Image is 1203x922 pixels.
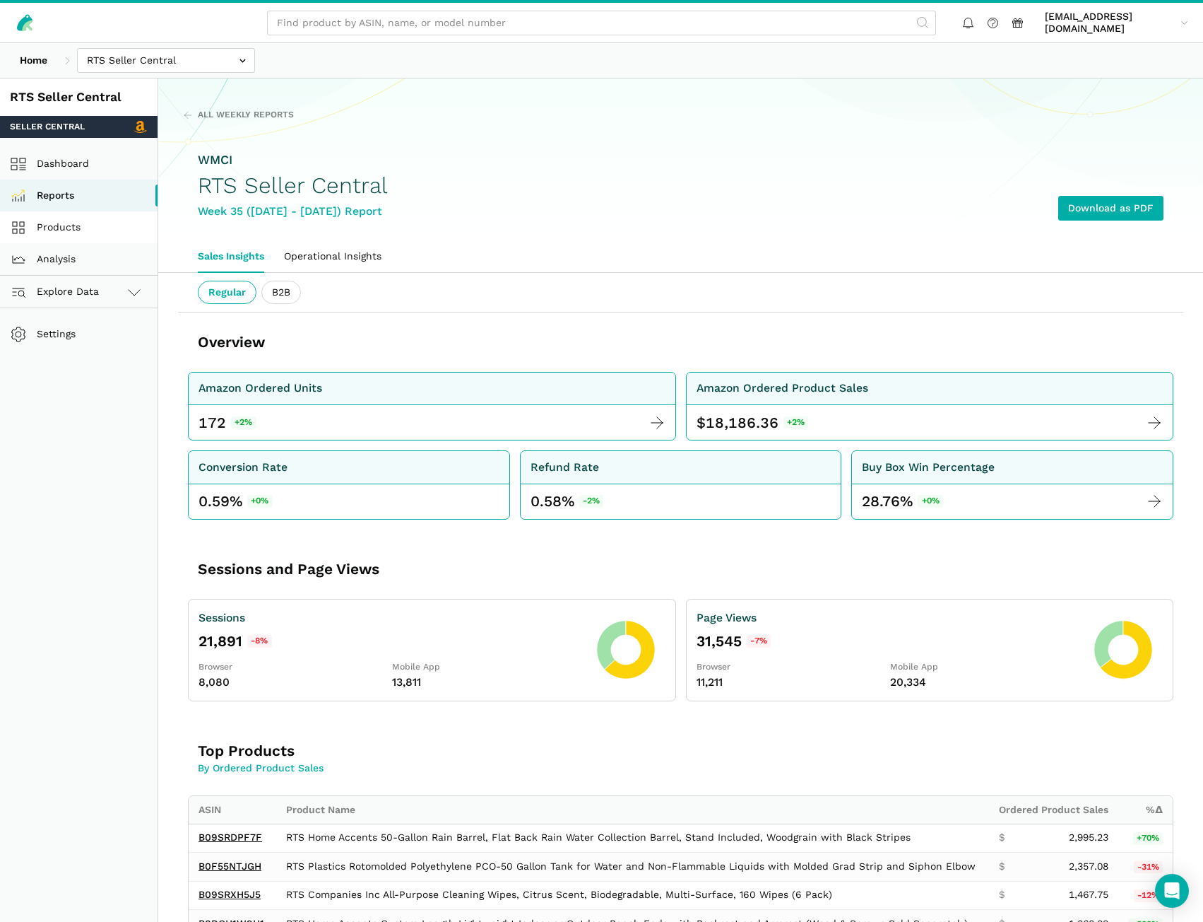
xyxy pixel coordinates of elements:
[247,495,273,508] span: +0%
[851,450,1173,520] a: Buy Box Win Percentage 28.76%+0%
[276,853,989,882] td: RTS Plastics Rotomolded Polyethylene PCO-50 Gallon Tank for Water and Non-Flammable Liquids with ...
[1069,860,1108,873] span: 2,357.08
[392,661,586,674] div: Mobile App
[198,332,265,352] h3: Overview
[1134,861,1163,874] span: -31%
[247,635,272,648] span: -8%
[10,48,57,73] a: Home
[198,860,261,872] a: B0F55NTJGH
[15,284,99,300] span: Explore Data
[276,796,989,824] th: Product Name
[183,109,294,122] a: All Weekly Reports
[1069,889,1108,901] span: 1,467.75
[1133,832,1163,845] span: +70%
[198,661,392,674] div: Browser
[999,831,1005,844] span: $
[999,860,1005,873] span: $
[1069,831,1108,844] span: 2,995.23
[706,413,778,433] span: 18,186.36
[392,674,586,691] div: 13,811
[198,491,273,511] div: 0.59%
[276,824,989,853] td: RTS Home Accents 50-Gallon Rain Barrel, Flat Back Rain Water Collection Barrel, Stand Included, W...
[890,661,1084,674] div: Mobile App
[697,661,890,674] div: Browser
[918,495,943,508] span: +0%
[747,635,771,648] span: -7%
[783,416,809,429] span: +2%
[198,173,388,198] h1: RTS Seller Central
[189,796,276,824] th: ASIN
[198,741,611,761] h3: Top Products
[261,281,301,305] ui-tab: B2B
[198,674,392,691] div: 8,080
[1118,796,1173,824] th: %Δ
[1134,889,1163,902] span: -12%
[890,674,1084,691] div: 20,334
[77,48,255,73] input: RTS Seller Central
[697,631,1084,651] div: 31,545
[989,796,1118,824] th: Ordered Product Sales
[231,416,256,429] span: +2%
[10,121,85,134] span: Seller Central
[198,831,262,843] a: B09SRDPF7F
[999,889,1005,901] span: $
[198,281,256,305] ui-tab: Regular
[697,609,1084,627] div: Page Views
[274,240,391,273] a: Operational Insights
[1045,11,1175,35] span: [EMAIL_ADDRESS][DOMAIN_NAME]
[697,413,706,433] span: $
[1058,196,1163,221] a: Download as PDF
[198,889,261,900] a: B09SRXH5J5
[1040,8,1193,37] a: [EMAIL_ADDRESS][DOMAIN_NAME]
[276,881,989,910] td: RTS Companies Inc All-Purpose Cleaning Wipes, Citrus Scent, Biodegradable, Multi-Surface, 160 Wip...
[198,380,322,397] div: Amazon Ordered Units
[188,240,274,273] a: Sales Insights
[188,372,676,441] a: Amazon Ordered Units 172 +2%
[10,88,148,106] div: RTS Seller Central
[531,491,604,511] div: 0.58%
[579,495,604,508] span: -2%
[267,11,936,35] input: Find product by ASIN, name, or model number
[198,761,611,776] p: By Ordered Product Sales
[697,380,868,397] div: Amazon Ordered Product Sales
[198,459,288,477] div: Conversion Rate
[198,203,388,221] div: Week 35 ([DATE] - [DATE]) Report
[862,491,943,511] div: 28.76%
[697,674,890,691] div: 11,211
[862,459,995,477] div: Buy Box Win Percentage
[198,109,294,122] span: All Weekly Reports
[198,631,586,651] div: 21,891
[198,413,226,433] div: 172
[1155,874,1189,908] div: Open Intercom Messenger
[198,559,611,579] h3: Sessions and Page Views
[531,459,599,477] div: Refund Rate
[198,609,586,627] div: Sessions
[198,151,388,169] div: WMCI
[686,372,1174,441] a: Amazon Ordered Product Sales $ 18,186.36 +2%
